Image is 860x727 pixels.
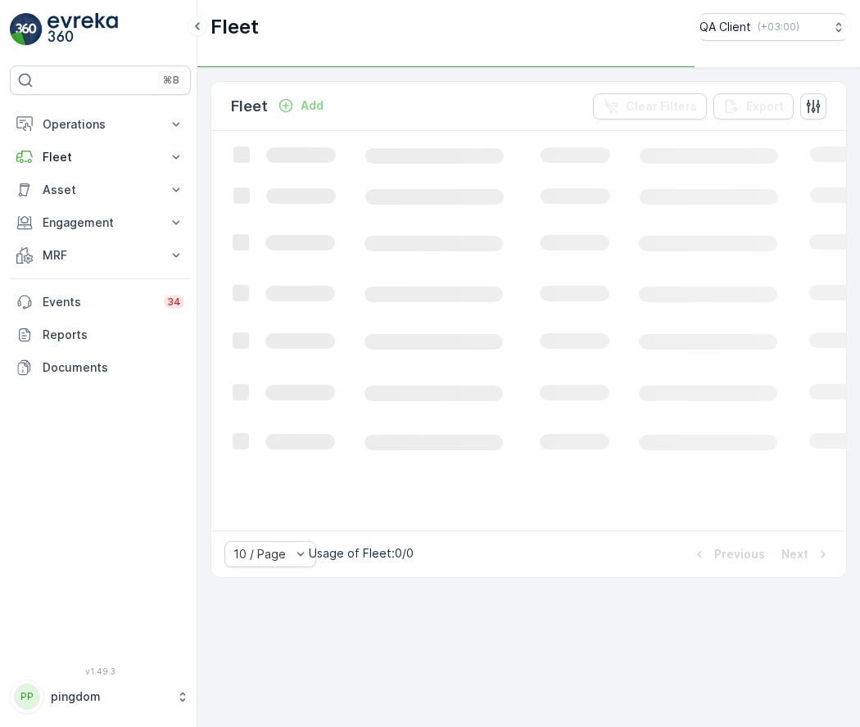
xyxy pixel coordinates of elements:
[714,546,765,562] p: Previous
[10,318,191,351] a: Reports
[10,141,191,174] button: Fleet
[43,214,158,231] p: Engagement
[43,247,158,264] p: MRF
[43,294,154,310] p: Events
[10,239,191,272] button: MRF
[48,13,118,46] img: logo_light-DOdMpM7g.png
[10,680,191,714] button: PPpingdom
[699,19,751,35] p: QA Client
[10,174,191,206] button: Asset
[301,97,324,114] p: Add
[781,546,808,562] p: Next
[593,93,707,120] button: Clear Filters
[43,182,158,198] p: Asset
[10,286,191,318] a: Events34
[231,95,268,118] p: Fleet
[699,13,847,41] button: QA Client(+03:00)
[271,96,330,115] button: Add
[43,359,184,376] p: Documents
[758,20,799,34] p: ( +03:00 )
[10,108,191,141] button: Operations
[10,206,191,239] button: Engagement
[690,544,767,564] button: Previous
[210,14,259,40] p: Fleet
[43,327,184,343] p: Reports
[713,93,794,120] button: Export
[51,689,168,705] p: pingdom
[10,666,191,676] span: v 1.49.3
[10,13,43,46] img: logo
[14,684,40,710] div: PP
[167,296,181,309] p: 34
[746,98,784,115] p: Export
[43,149,158,165] p: Fleet
[780,544,833,564] button: Next
[163,74,179,87] p: ⌘B
[43,116,158,133] p: Operations
[10,351,191,384] a: Documents
[626,98,697,115] p: Clear Filters
[309,545,414,562] p: Usage of Fleet : 0/0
